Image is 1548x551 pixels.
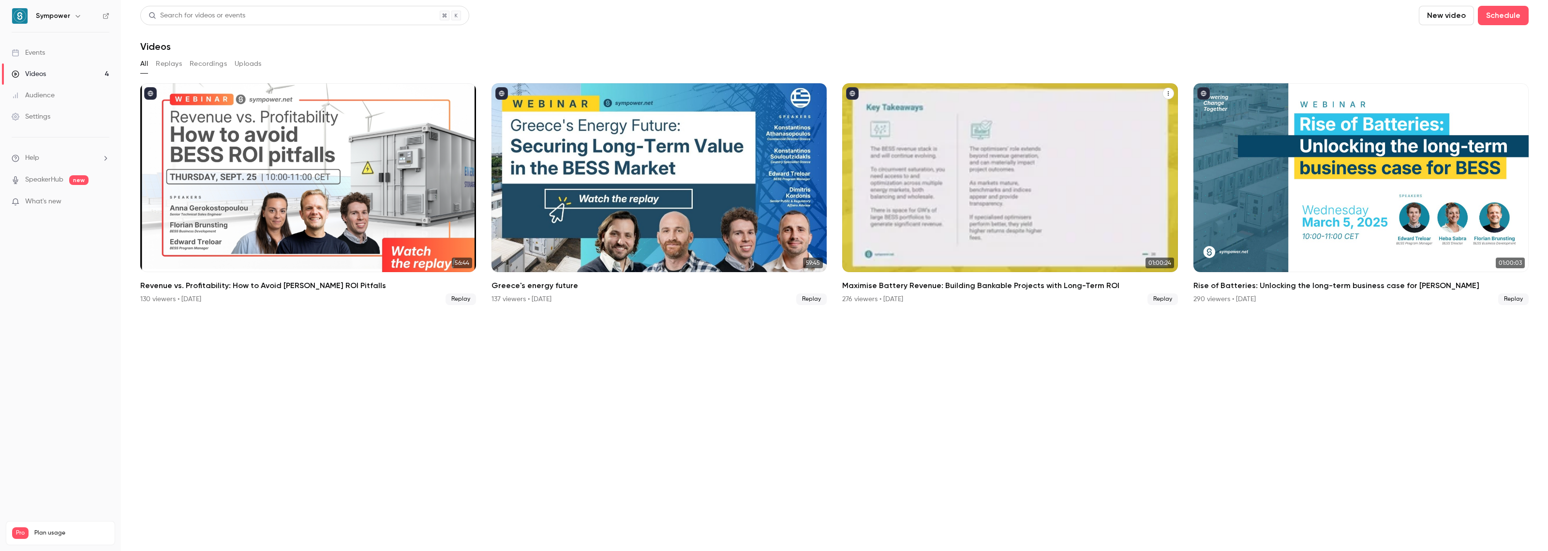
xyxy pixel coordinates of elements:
button: published [495,87,508,100]
div: 290 viewers • [DATE] [1193,294,1256,304]
div: Search for videos or events [149,11,245,21]
button: Uploads [235,56,262,72]
span: Plan usage [34,529,109,537]
span: new [69,175,89,185]
h2: Greece's energy future [491,280,827,291]
span: Replay [1498,293,1529,305]
h2: Maximise Battery Revenue: Building Bankable Projects with Long-Term ROI [842,280,1178,291]
button: New video [1419,6,1474,25]
button: published [1197,87,1210,100]
span: Replay [446,293,476,305]
span: Replay [796,293,827,305]
button: Replays [156,56,182,72]
span: 59:45 [803,258,823,268]
a: 01:00:24Maximise Battery Revenue: Building Bankable Projects with Long-Term ROI276 viewers • [DAT... [842,83,1178,305]
div: Events [12,48,45,58]
div: 137 viewers • [DATE] [491,294,551,304]
a: 56:44Revenue vs. Profitability: How to Avoid [PERSON_NAME] ROI Pitfalls130 viewers • [DATE]Replay [140,83,476,305]
span: Help [25,153,39,163]
a: 01:00:03Rise of Batteries: Unlocking the long-term business case for [PERSON_NAME]290 viewers • [... [1193,83,1529,305]
button: published [144,87,157,100]
li: Rise of Batteries: Unlocking the long-term business case for BESS [1193,83,1529,305]
img: Sympower [12,8,28,24]
button: Recordings [190,56,227,72]
li: help-dropdown-opener [12,153,109,163]
h1: Videos [140,41,171,52]
h2: Rise of Batteries: Unlocking the long-term business case for [PERSON_NAME] [1193,280,1529,291]
button: Schedule [1478,6,1529,25]
span: Pro [12,527,29,539]
ul: Videos [140,83,1529,305]
button: All [140,56,148,72]
div: 130 viewers • [DATE] [140,294,201,304]
div: 276 viewers • [DATE] [842,294,903,304]
div: Videos [12,69,46,79]
li: Greece's energy future [491,83,827,305]
div: Audience [12,91,55,100]
li: Revenue vs. Profitability: How to Avoid BESS ROI Pitfalls [140,83,476,305]
iframe: Noticeable Trigger [98,198,109,206]
span: 01:00:03 [1496,258,1525,268]
div: Settings [12,112,50,122]
span: 56:44 [452,258,472,268]
a: 59:45Greece's energy future137 viewers • [DATE]Replay [491,83,827,305]
h6: Sympower [36,11,70,21]
section: Videos [140,6,1529,545]
li: Maximise Battery Revenue: Building Bankable Projects with Long-Term ROI [842,83,1178,305]
span: What's new [25,197,61,207]
h2: Revenue vs. Profitability: How to Avoid [PERSON_NAME] ROI Pitfalls [140,280,476,291]
a: SpeakerHub [25,175,63,185]
span: Replay [1147,293,1178,305]
button: published [846,87,859,100]
span: 01:00:24 [1146,258,1174,268]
